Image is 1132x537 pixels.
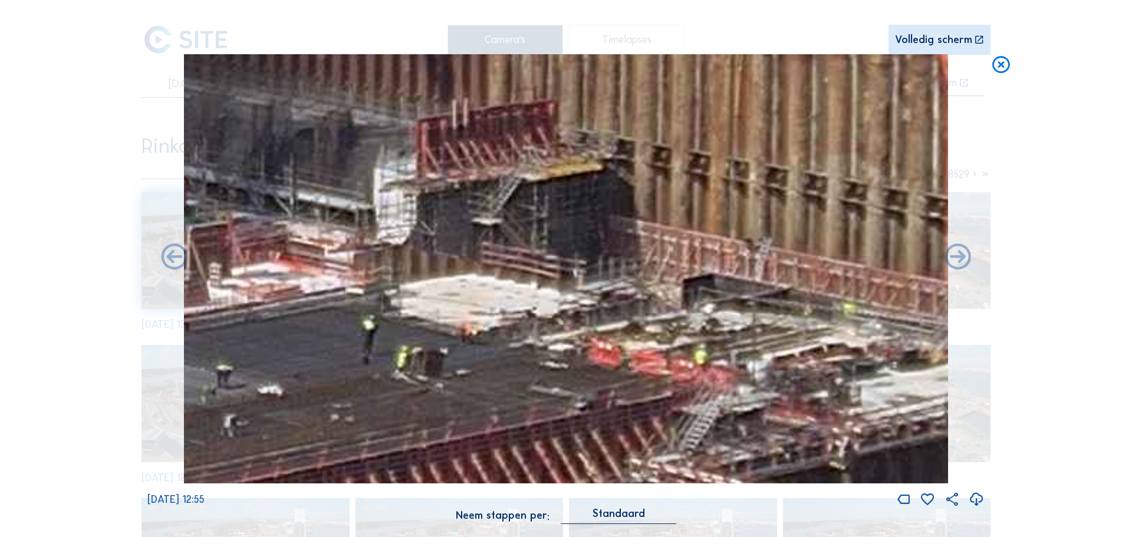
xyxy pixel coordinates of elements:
span: [DATE] 12:55 [147,493,205,506]
div: Neem stappen per: [456,510,549,521]
div: Volledig scherm [895,35,972,46]
div: Standaard [593,508,645,519]
i: Forward [159,242,190,274]
i: Back [942,242,973,274]
div: Standaard [561,508,676,524]
img: Image [184,54,948,484]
